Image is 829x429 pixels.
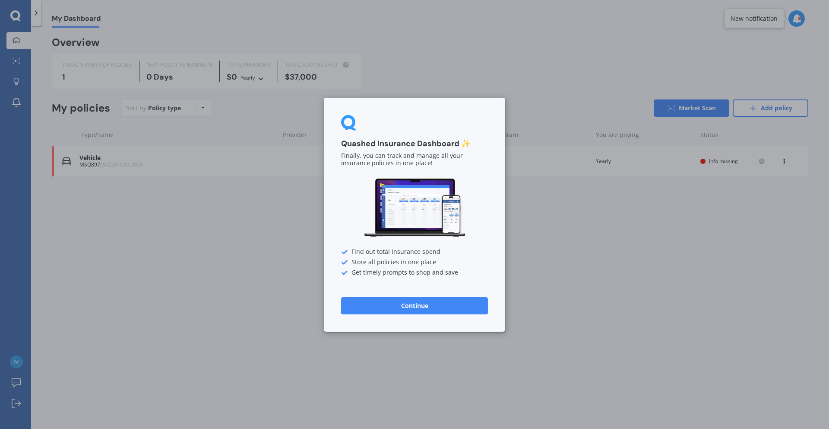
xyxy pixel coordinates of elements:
[363,177,466,238] img: Dashboard
[341,297,488,314] button: Continue
[341,259,488,266] div: Store all policies in one place
[341,269,488,276] div: Get timely prompts to shop and save
[341,248,488,255] div: Find out total insurance spend
[341,139,488,149] h3: Quashed Insurance Dashboard ✨
[341,152,488,167] p: Finally, you can track and manage all your insurance policies in one place!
